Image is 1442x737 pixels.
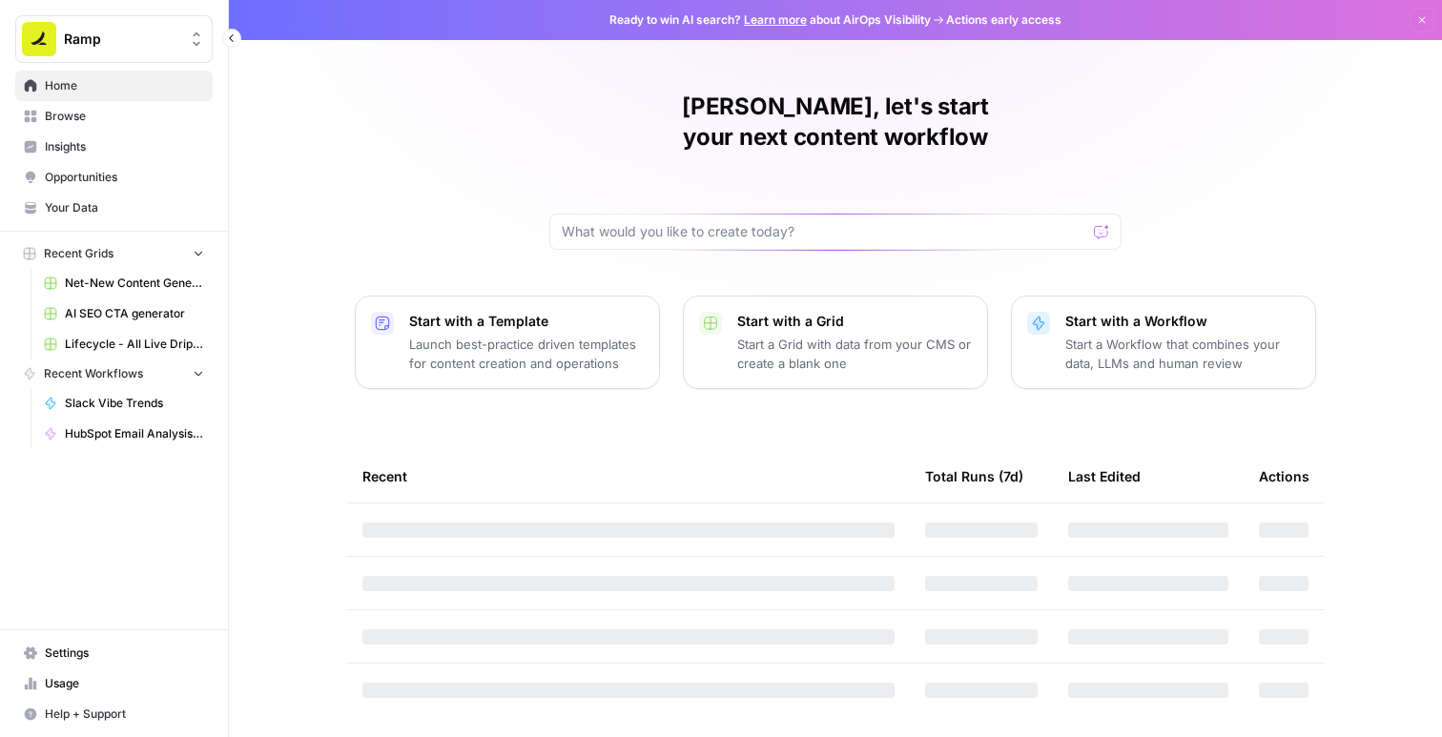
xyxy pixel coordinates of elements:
button: Start with a WorkflowStart a Workflow that combines your data, LLMs and human review [1011,296,1316,389]
p: Start with a Workflow [1065,312,1300,331]
button: Help + Support [15,699,213,729]
span: Your Data [45,199,204,216]
img: Ramp Logo [22,22,56,56]
span: AI SEO CTA generator [65,305,204,322]
h1: [PERSON_NAME], let's start your next content workflow [549,92,1122,153]
span: Browse [45,108,204,125]
button: Workspace: Ramp [15,15,213,63]
p: Start with a Grid [737,312,972,331]
div: Last Edited [1068,450,1141,502]
div: Actions [1259,450,1309,502]
input: What would you like to create today? [562,222,1086,241]
button: Recent Workflows [15,359,213,388]
a: Your Data [15,193,213,223]
button: Start with a TemplateLaunch best-practice driven templates for content creation and operations [355,296,660,389]
a: AI SEO CTA generator [35,298,213,329]
a: Opportunities [15,162,213,193]
div: Total Runs (7d) [925,450,1023,502]
span: Insights [45,138,204,155]
div: Recent [362,450,895,502]
span: Home [45,77,204,94]
a: HubSpot Email Analysis Segment [35,419,213,449]
p: Start a Workflow that combines your data, LLMs and human review [1065,335,1300,373]
button: Start with a GridStart a Grid with data from your CMS or create a blank one [683,296,988,389]
span: Lifecycle - All Live Drip Data [65,336,204,353]
a: Net-New Content Generator - Grid Template [35,268,213,298]
span: Opportunities [45,169,204,186]
span: Recent Workflows [44,365,143,382]
p: Start with a Template [409,312,644,331]
a: Settings [15,638,213,668]
button: Recent Grids [15,239,213,268]
a: Browse [15,101,213,132]
span: Help + Support [45,706,204,723]
a: Learn more [744,12,807,27]
span: Settings [45,645,204,662]
span: Ready to win AI search? about AirOps Visibility [609,11,931,29]
span: Usage [45,675,204,692]
span: Recent Grids [44,245,113,262]
a: Slack Vibe Trends [35,388,213,419]
span: Slack Vibe Trends [65,395,204,412]
span: Actions early access [946,11,1061,29]
p: Start a Grid with data from your CMS or create a blank one [737,335,972,373]
span: HubSpot Email Analysis Segment [65,425,204,442]
span: Net-New Content Generator - Grid Template [65,275,204,292]
a: Insights [15,132,213,162]
a: Lifecycle - All Live Drip Data [35,329,213,359]
a: Home [15,71,213,101]
span: Ramp [64,30,179,49]
a: Usage [15,668,213,699]
p: Launch best-practice driven templates for content creation and operations [409,335,644,373]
